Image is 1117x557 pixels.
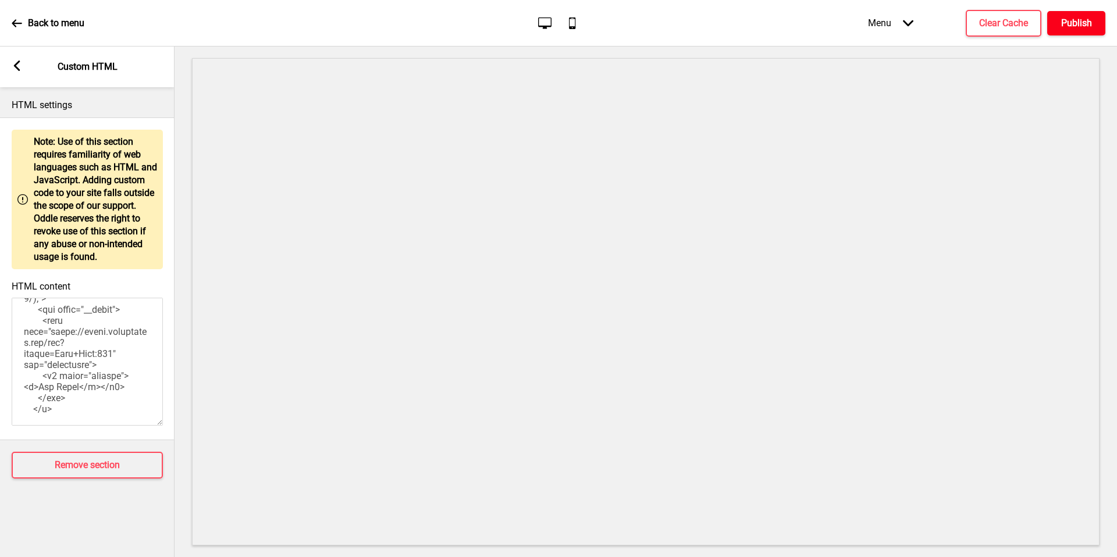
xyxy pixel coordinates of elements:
[12,8,84,39] a: Back to menu
[1047,11,1105,35] button: Publish
[979,17,1028,30] h4: Clear Cache
[12,298,163,426] textarea: <lorem> .__ipsumdolo { sit-ametc: 1273ad; elitse: 4 doei; temp-incid: utlabo; } .__etd { magnaali...
[856,6,925,40] div: Menu
[28,17,84,30] p: Back to menu
[1061,17,1092,30] h4: Publish
[58,60,118,73] p: Custom HTML
[12,452,163,479] button: Remove section
[12,99,163,112] p: HTML settings
[966,10,1041,37] button: Clear Cache
[55,459,120,472] h4: Remove section
[34,135,157,263] p: Note: Use of this section requires familiarity of web languages such as HTML and JavaScript. Addi...
[12,281,70,292] label: HTML content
